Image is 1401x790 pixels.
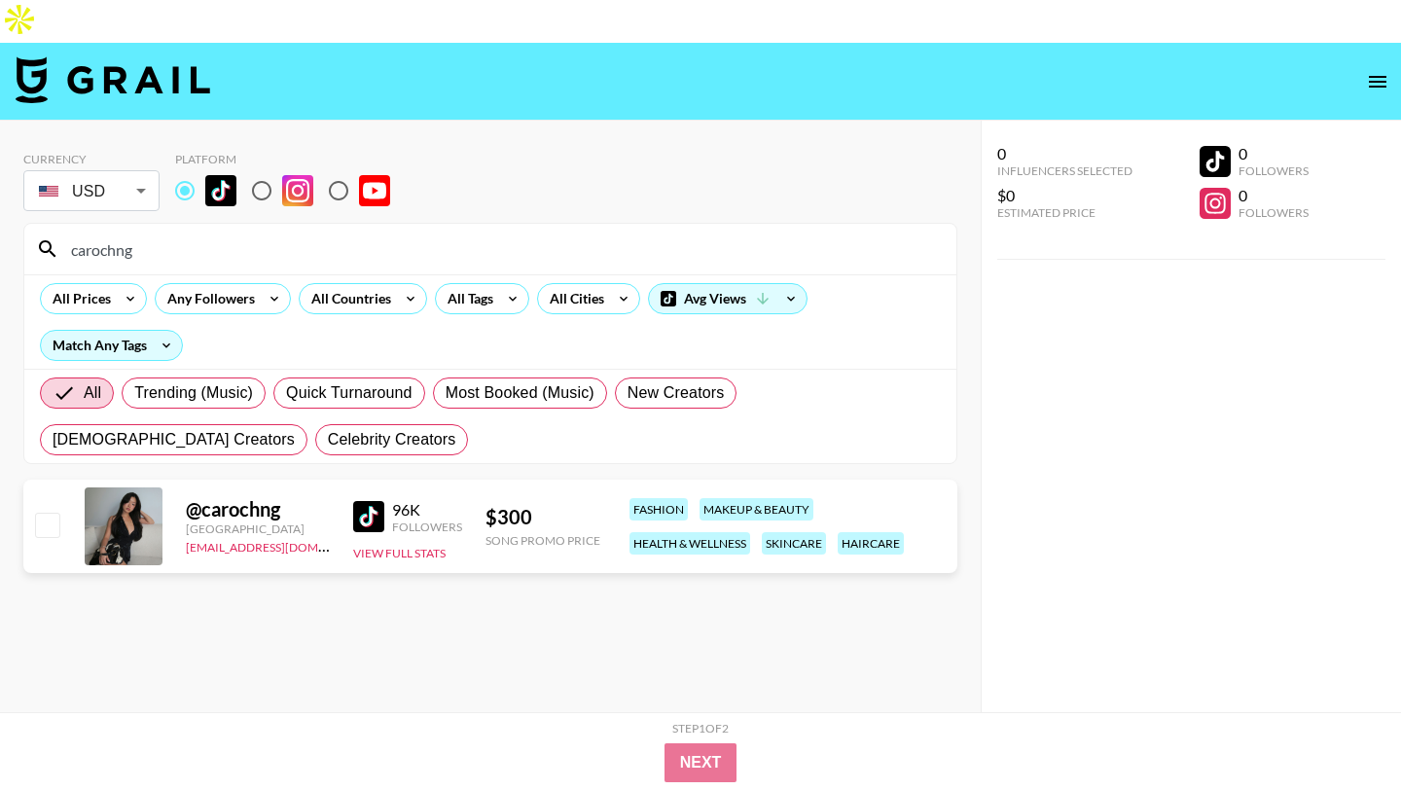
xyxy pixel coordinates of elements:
[629,498,688,521] div: fashion
[353,501,384,532] img: TikTok
[134,381,253,405] span: Trending (Music)
[1239,144,1309,163] div: 0
[186,536,381,555] a: [EMAIL_ADDRESS][DOMAIN_NAME]
[300,284,395,313] div: All Countries
[41,284,115,313] div: All Prices
[286,381,413,405] span: Quick Turnaround
[16,56,210,103] img: Grail Talent
[53,428,295,451] span: [DEMOGRAPHIC_DATA] Creators
[1358,62,1397,101] button: open drawer
[629,532,750,555] div: health & wellness
[649,284,807,313] div: Avg Views
[700,498,813,521] div: makeup & beauty
[59,233,945,265] input: Search by User Name
[1239,205,1309,220] div: Followers
[1239,163,1309,178] div: Followers
[485,533,600,548] div: Song Promo Price
[838,532,904,555] div: haircare
[27,174,156,208] div: USD
[392,500,462,520] div: 96K
[997,144,1132,163] div: 0
[359,175,390,206] img: YouTube
[446,381,594,405] span: Most Booked (Music)
[84,381,101,405] span: All
[1239,186,1309,205] div: 0
[186,521,330,536] div: [GEOGRAPHIC_DATA]
[328,428,456,451] span: Celebrity Creators
[628,381,725,405] span: New Creators
[175,152,406,166] div: Platform
[997,205,1132,220] div: Estimated Price
[156,284,259,313] div: Any Followers
[353,546,446,560] button: View Full Stats
[205,175,236,206] img: TikTok
[23,152,160,166] div: Currency
[997,186,1132,205] div: $0
[485,505,600,529] div: $ 300
[538,284,608,313] div: All Cities
[665,743,737,782] button: Next
[762,532,826,555] div: skincare
[41,331,182,360] div: Match Any Tags
[436,284,497,313] div: All Tags
[672,721,729,736] div: Step 1 of 2
[186,497,330,521] div: @ carochng
[392,520,462,534] div: Followers
[282,175,313,206] img: Instagram
[997,163,1132,178] div: Influencers Selected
